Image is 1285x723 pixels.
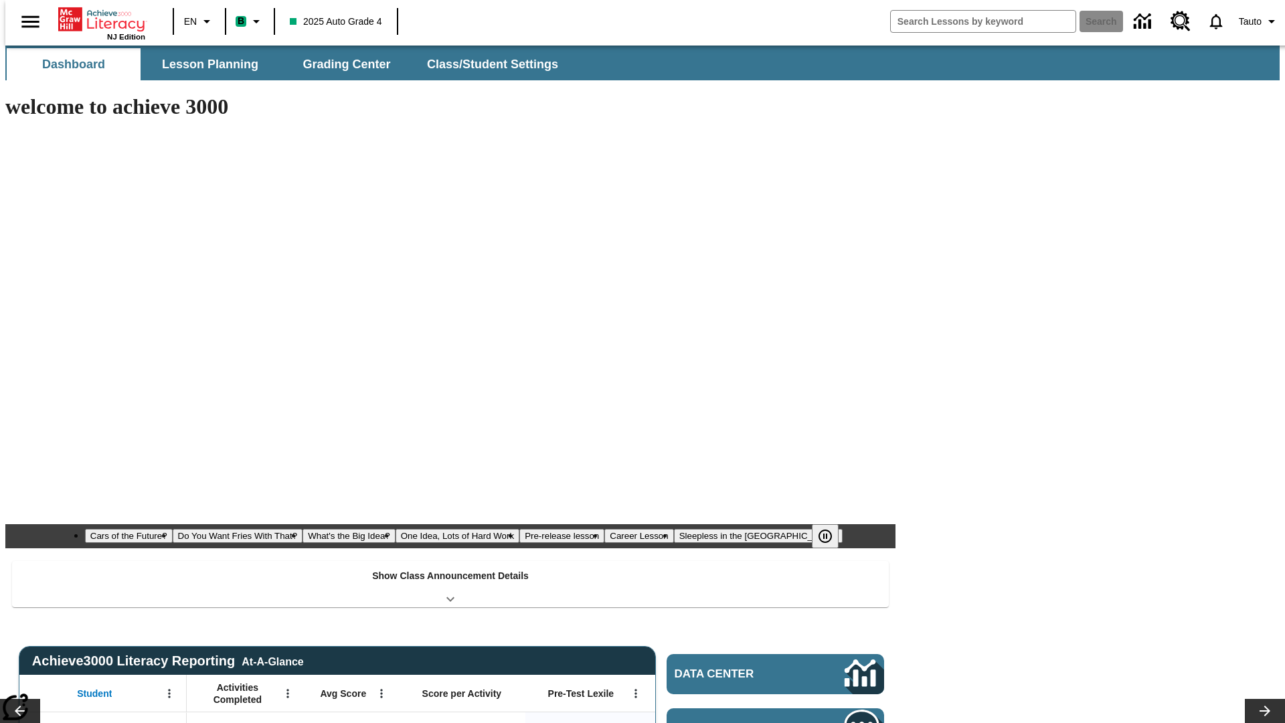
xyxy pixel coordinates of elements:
[667,654,884,694] a: Data Center
[812,524,852,548] div: Pause
[242,653,303,668] div: At-A-Glance
[85,529,173,543] button: Slide 1 Cars of the Future?
[178,9,221,33] button: Language: EN, Select a language
[371,684,392,704] button: Open Menu
[303,529,396,543] button: Slide 3 What's the Big Idea?
[1239,15,1262,29] span: Tauto
[58,5,145,41] div: Home
[193,681,282,706] span: Activities Completed
[173,529,303,543] button: Slide 2 Do You Want Fries With That?
[159,684,179,704] button: Open Menu
[238,13,244,29] span: B
[5,46,1280,80] div: SubNavbar
[416,48,569,80] button: Class/Student Settings
[278,684,298,704] button: Open Menu
[1245,699,1285,723] button: Lesson carousel, Next
[5,48,570,80] div: SubNavbar
[42,57,105,72] span: Dashboard
[7,48,141,80] button: Dashboard
[422,688,502,700] span: Score per Activity
[1199,4,1233,39] a: Notifications
[290,15,382,29] span: 2025 Auto Grade 4
[396,529,519,543] button: Slide 4 One Idea, Lots of Hard Work
[77,688,112,700] span: Student
[107,33,145,41] span: NJ Edition
[1163,3,1199,39] a: Resource Center, Will open in new tab
[230,9,270,33] button: Boost Class color is mint green. Change class color
[184,15,197,29] span: EN
[162,57,258,72] span: Lesson Planning
[1233,9,1285,33] button: Profile/Settings
[891,11,1076,32] input: search field
[675,667,800,681] span: Data Center
[548,688,614,700] span: Pre-Test Lexile
[58,6,145,33] a: Home
[1126,3,1163,40] a: Data Center
[320,688,366,700] span: Avg Score
[5,94,895,119] h1: welcome to achieve 3000
[519,529,604,543] button: Slide 5 Pre-release lesson
[372,569,529,583] p: Show Class Announcement Details
[604,529,673,543] button: Slide 6 Career Lesson
[674,529,843,543] button: Slide 7 Sleepless in the Animal Kingdom
[143,48,277,80] button: Lesson Planning
[427,57,558,72] span: Class/Student Settings
[11,2,50,42] button: Open side menu
[32,653,304,669] span: Achieve3000 Literacy Reporting
[303,57,390,72] span: Grading Center
[626,684,646,704] button: Open Menu
[280,48,414,80] button: Grading Center
[812,524,839,548] button: Pause
[12,561,889,607] div: Show Class Announcement Details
